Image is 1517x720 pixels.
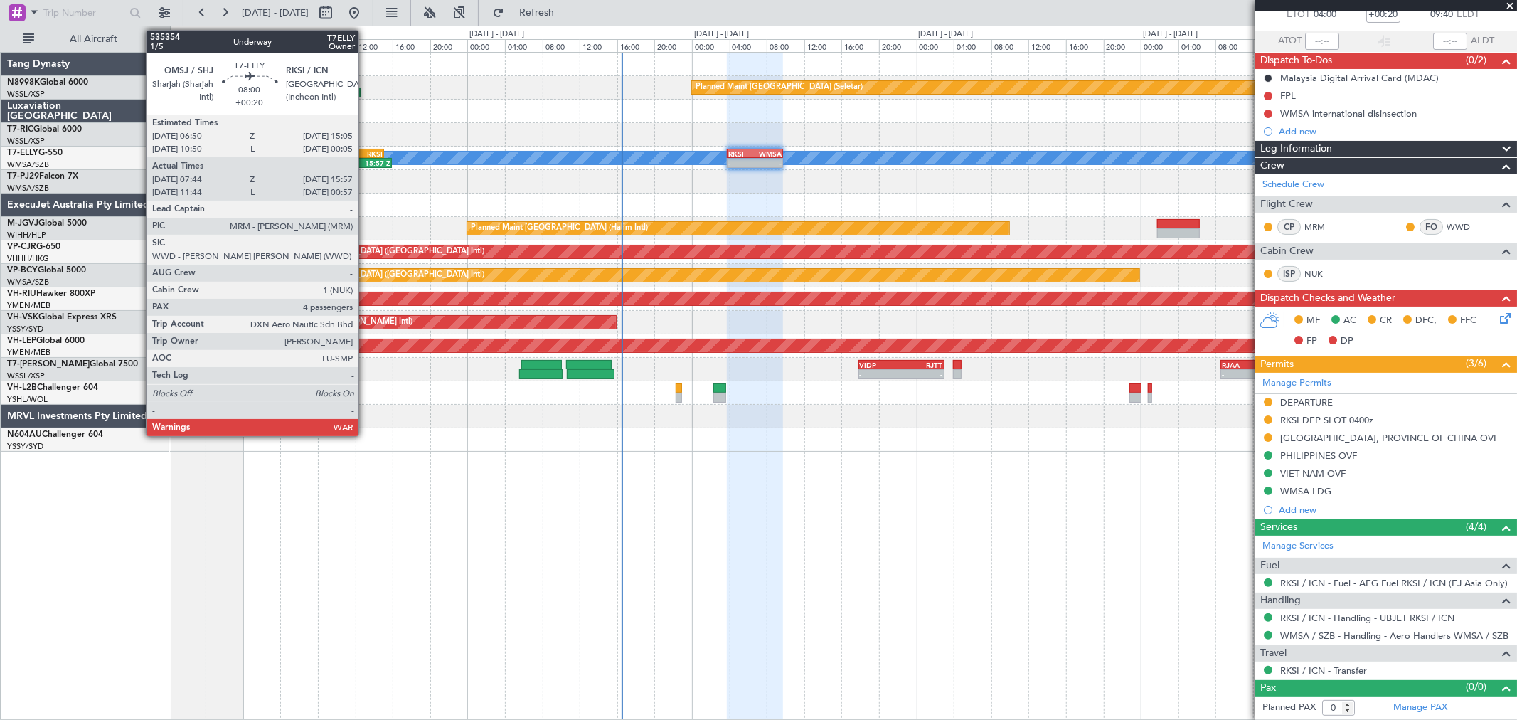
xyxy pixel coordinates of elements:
label: Planned PAX [1262,701,1316,715]
button: Refresh [486,1,571,24]
span: VH-VSK [7,313,38,322]
span: MF [1306,314,1320,328]
div: FO [1420,219,1443,235]
a: T7-RICGlobal 6000 [7,125,82,134]
span: (0/2) [1466,53,1486,68]
a: WWD [1447,221,1479,233]
a: T7-ELLYG-550 [7,149,63,157]
a: NUK [1304,268,1336,280]
div: [DATE] - [DATE] [694,28,749,41]
div: 00:00 [692,39,730,52]
div: [GEOGRAPHIC_DATA], PROVINCE OF CHINA OVF [1280,432,1499,444]
div: RJAA [1222,361,1250,369]
span: AC [1343,314,1356,328]
span: Refresh [507,8,567,18]
a: WMSA/SZB [7,183,49,194]
div: 16:00 [169,39,206,52]
div: PHILIPPINES OVF [1280,450,1357,462]
div: 15:57 Z [353,159,390,167]
span: VP-CJR [7,243,36,251]
span: (0/0) [1466,679,1486,694]
a: VH-L2BChallenger 604 [7,383,98,392]
a: WMSA/SZB [7,159,49,170]
span: (4/4) [1466,519,1486,534]
a: YSHL/WOL [7,394,48,405]
div: Add new [1279,125,1510,137]
span: Leg Information [1260,141,1332,157]
div: 12:00 [804,39,842,52]
span: 09:40 [1430,8,1453,22]
div: FPL [1280,90,1296,102]
a: Manage PAX [1393,701,1447,715]
div: [DATE] - [DATE] [919,28,974,41]
div: Planned Maint [GEOGRAPHIC_DATA] (Seletar) [696,77,863,98]
div: WMSA [755,149,782,158]
a: N604AUChallenger 604 [7,430,103,439]
div: 20:00 [206,39,243,52]
div: - [860,370,902,378]
span: [DATE] - [DATE] [242,6,309,19]
div: 04:00 [730,39,767,52]
div: - [901,370,943,378]
div: Planned Maint [GEOGRAPHIC_DATA] (Halim Intl) [471,218,648,239]
span: Handling [1260,593,1301,609]
a: VH-LEPGlobal 6000 [7,337,85,345]
div: - [755,159,782,167]
a: WSSL/XSP [7,371,45,381]
div: 04:00 [954,39,991,52]
div: 16:00 [841,39,879,52]
div: Planned Maint [GEOGRAPHIC_DATA] ([GEOGRAPHIC_DATA] Intl) [247,241,484,263]
span: CR [1380,314,1392,328]
div: RKSI [728,149,755,158]
a: WIHH/HLP [7,230,46,240]
span: Permits [1260,356,1294,373]
a: WMSA/SZB [7,277,49,287]
div: DEPARTURE [1280,396,1333,408]
div: 20:00 [430,39,468,52]
div: [DATE] - [DATE] [173,28,228,41]
span: T7-[PERSON_NAME] [7,360,90,369]
a: VH-RIUHawker 800XP [7,290,95,298]
div: 12:00 [1253,39,1291,52]
span: Cabin Crew [1260,243,1314,260]
span: T7-ELLY [7,149,38,157]
div: 16:00 [393,39,430,52]
span: Dispatch To-Dos [1260,53,1332,69]
a: N8998KGlobal 6000 [7,78,88,87]
a: WSSL/XSP [7,136,45,147]
a: MRM [1304,221,1336,233]
div: RKSI [345,149,382,158]
span: 04:00 [1314,8,1336,22]
div: WMSA international disinsection [1280,107,1417,120]
span: DFC, [1415,314,1437,328]
div: 20:00 [654,39,692,52]
span: DP [1341,334,1353,349]
a: YMEN/MEB [7,300,50,311]
div: CP [1277,219,1301,235]
a: T7-PJ29Falcon 7X [7,172,78,181]
div: [DATE] - [DATE] [245,28,300,41]
button: All Aircraft [16,28,154,51]
div: 00:00 [467,39,505,52]
div: ISP [1277,266,1301,282]
a: VH-VSKGlobal Express XRS [7,313,117,322]
div: [DATE] - [DATE] [469,28,524,41]
div: 16:00 [617,39,655,52]
div: 07:44 Z [316,159,353,167]
span: Crew [1260,158,1284,174]
div: Malaysia Digital Arrival Card (MDAC) [1280,72,1439,84]
div: 12:00 [356,39,393,52]
div: - [1250,370,1277,378]
a: Manage Services [1262,539,1334,554]
span: Flight Crew [1260,196,1313,213]
span: Fuel [1260,558,1279,574]
div: 08:00 [991,39,1029,52]
div: 08:00 [318,39,356,52]
span: VH-L2B [7,383,37,392]
a: WSSL/XSP [7,89,45,100]
div: Planned Maint [GEOGRAPHIC_DATA] ([GEOGRAPHIC_DATA] Intl) [247,265,484,286]
a: RKSI / ICN - Fuel - AEG Fuel RKSI / ICN (EJ Asia Only) [1280,577,1508,589]
div: 04:00 [280,39,318,52]
div: 08:00 [543,39,580,52]
span: Pax [1260,680,1276,697]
